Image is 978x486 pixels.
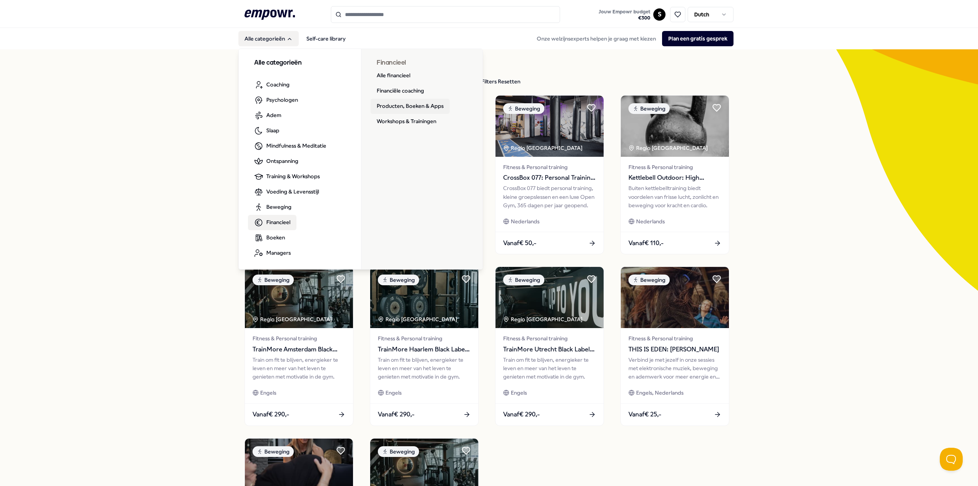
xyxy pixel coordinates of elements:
a: Self-care library [300,31,352,46]
span: Jouw Empowr budget [599,9,650,15]
a: Beweging [248,200,298,215]
span: Mindfulness & Meditatie [266,141,326,150]
a: Financieel [248,215,296,230]
a: package imageBewegingRegio [GEOGRAPHIC_DATA] Fitness & Personal trainingTrainMore Utrecht Black L... [495,267,604,426]
div: Train om fit te blijven, energieker te leven en meer van het leven te genieten met motivatie in d... [503,356,596,381]
span: Nederlands [511,217,539,226]
span: Fitness & Personal training [628,334,721,343]
span: Kettlebell Outdoor: High Intensity Training [628,173,721,183]
a: Coaching [248,77,296,93]
a: Financiële coaching [371,83,430,99]
div: Train om fit te blijven, energieker te leven en meer van het leven te genieten met motivatie in d... [253,356,345,381]
div: Beweging [628,275,670,285]
nav: Main [238,31,352,46]
div: CrossBox 077 biedt personal training, kleine groepslessen en een luxe Open Gym, 365 dagen per jaa... [503,184,596,210]
span: Adem [266,111,281,119]
div: Train om fit te blijven, energieker te leven en meer van het leven te genieten met motivatie in d... [378,356,471,381]
span: € 300 [599,15,650,21]
span: THIS IS EDEN: [PERSON_NAME] [628,345,721,354]
span: Fitness & Personal training [503,334,596,343]
button: S [653,8,665,21]
span: Coaching [266,80,290,89]
div: Filters Resetten [481,77,520,86]
a: Alle financieel [371,68,416,83]
span: Vanaf € 290,- [503,410,540,419]
a: Ontspanning [248,154,304,169]
a: package imageBewegingRegio [GEOGRAPHIC_DATA] Fitness & Personal trainingTrainMore Amsterdam Black... [244,267,353,426]
a: Training & Workshops [248,169,326,184]
button: Alle categorieën [238,31,299,46]
span: Slaap [266,126,279,135]
a: Mindfulness & Meditatie [248,138,332,154]
span: Fitness & Personal training [378,334,471,343]
span: Engels [385,388,402,397]
a: Jouw Empowr budget€300 [596,7,653,23]
span: Vanaf € 25,- [628,410,661,419]
div: Verbind je met jezelf in onze sessies met elektronische muziek, beweging en ademwerk voor meer en... [628,356,721,381]
div: Beweging [503,103,544,114]
span: Engels [260,388,276,397]
div: Regio [GEOGRAPHIC_DATA] [628,144,709,152]
div: Beweging [253,446,294,457]
a: package imageBewegingRegio [GEOGRAPHIC_DATA] Fitness & Personal trainingKettlebell Outdoor: High ... [620,95,729,254]
a: package imageBewegingFitness & Personal trainingTHIS IS EDEN: [PERSON_NAME]Verbind je met jezelf ... [620,267,729,426]
div: Alle categorieën [239,49,483,270]
span: Training & Workshops [266,172,320,180]
span: Fitness & Personal training [628,163,721,171]
span: Vanaf € 290,- [253,410,289,419]
img: package image [370,267,478,328]
div: Beweging [628,103,670,114]
div: Regio [GEOGRAPHIC_DATA] [378,315,458,323]
img: package image [621,96,729,157]
a: Psychologen [248,93,304,108]
div: Beweging [253,275,294,285]
span: TrainMore Utrecht Black Label: Open Gym [503,345,596,354]
h3: Alle categorieën [254,58,346,68]
a: Voeding & Levensstijl [248,184,325,200]
a: Boeken [248,230,291,245]
img: package image [495,96,604,157]
a: package imageBewegingRegio [GEOGRAPHIC_DATA] Fitness & Personal trainingCrossBox 077: Personal Tr... [495,95,604,254]
img: package image [621,267,729,328]
a: Managers [248,245,297,261]
div: Beweging [378,446,419,457]
span: Boeken [266,233,285,242]
img: package image [495,267,604,328]
a: Producten, Boeken & Apps [371,99,450,114]
div: Regio [GEOGRAPHIC_DATA] [503,315,584,323]
a: Slaap [248,123,285,138]
span: Fitness & Personal training [253,334,345,343]
iframe: Help Scout Beacon - Open [940,448,963,471]
a: Workshops & Trainingen [371,114,442,129]
span: Psychologen [266,96,298,104]
span: Engels [511,388,527,397]
span: Engels, Nederlands [636,388,683,397]
span: CrossBox 077: Personal Training & Open Gym [503,173,596,183]
span: Financieel [266,218,290,226]
span: TrainMore Haarlem Black Label: Open Gym [378,345,471,354]
span: Nederlands [636,217,665,226]
span: Beweging [266,203,291,211]
input: Search for products, categories or subcategories [331,6,560,23]
span: TrainMore Amsterdam Black Label: Open Gym [253,345,345,354]
span: Voeding & Levensstijl [266,187,319,196]
h3: Financieel [377,58,468,68]
span: Vanaf € 290,- [378,410,415,419]
span: Fitness & Personal training [503,163,596,171]
div: Beweging [503,275,544,285]
img: package image [245,267,353,328]
span: Vanaf € 110,- [628,238,664,248]
div: Regio [GEOGRAPHIC_DATA] [253,315,333,323]
div: Regio [GEOGRAPHIC_DATA] [503,144,584,152]
div: Buiten kettlebelltraining biedt voordelen van frisse lucht, zonlicht en beweging voor kracht en c... [628,184,721,210]
span: Ontspanning [266,157,298,165]
span: Vanaf € 50,- [503,238,536,248]
div: Beweging [378,275,419,285]
div: Onze welzijnsexperts helpen je graag met kiezen [531,31,733,46]
button: Jouw Empowr budget€300 [597,7,652,23]
a: package imageBewegingRegio [GEOGRAPHIC_DATA] Fitness & Personal trainingTrainMore Haarlem Black L... [370,267,479,426]
a: Adem [248,108,287,123]
button: Plan een gratis gesprek [662,31,733,46]
span: Managers [266,249,291,257]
